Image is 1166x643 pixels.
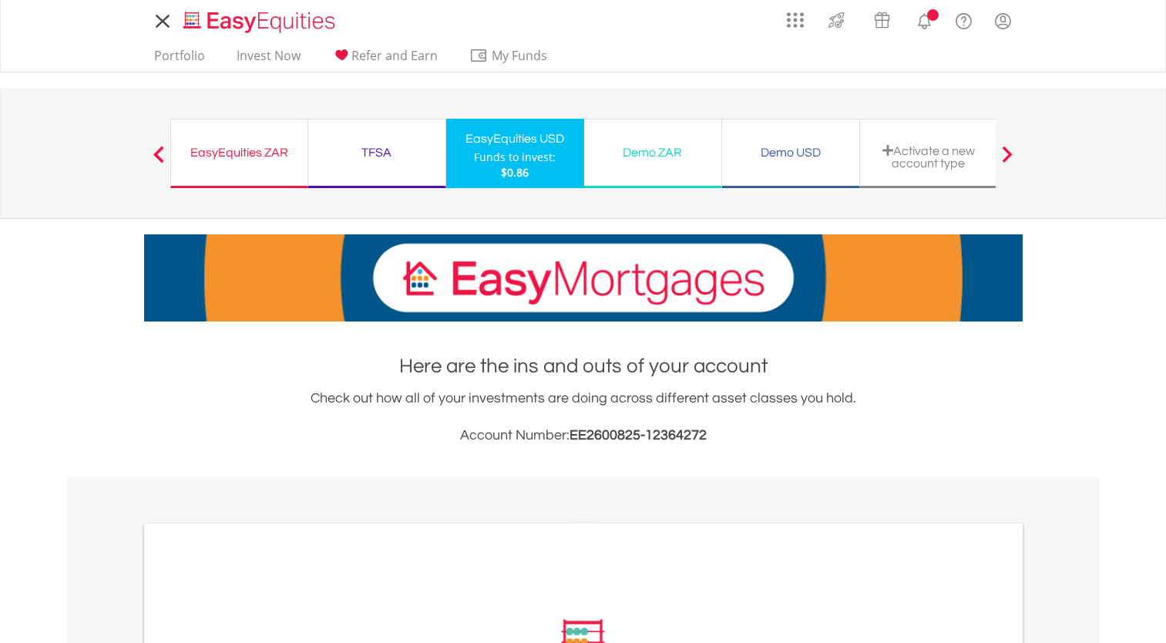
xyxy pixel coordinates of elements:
[144,388,1023,446] div: Check out how all of your investments are doing across different asset classes you hold.
[180,142,298,163] div: EasyEquities ZAR
[144,234,1023,321] img: EasyMortage Promotion Banner
[318,142,436,163] div: TFSA
[351,47,438,64] span: Refer and Earn
[777,4,814,29] a: AppsGrid
[230,48,307,72] a: Invest Now
[177,4,341,35] a: Home page
[983,4,1023,38] a: My Profile
[859,4,905,32] a: Vouchers
[474,150,556,165] div: Funds to invest:
[180,9,341,35] img: EasyEquities_Logo.png
[455,128,575,150] div: EasyEquities USD
[144,352,1023,380] h1: Here are the ins and outs of your account
[944,4,983,35] a: FAQ's and Support
[144,425,1023,446] h3: Account Number:
[326,48,444,72] a: Refer and Earn
[593,142,712,163] div: Demo ZAR
[905,4,944,35] a: Notifications
[824,8,849,32] img: thrive-v2.svg
[869,144,988,170] div: Activate a new account type
[148,48,211,72] a: Portfolio
[501,165,529,180] span: $0.86
[731,142,850,163] div: Demo USD
[570,428,707,443] span: EE2600825-12364272
[869,8,895,32] img: vouchers-v2.svg
[787,12,804,29] img: grid-menu-icon.svg
[469,45,570,66] span: My Funds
